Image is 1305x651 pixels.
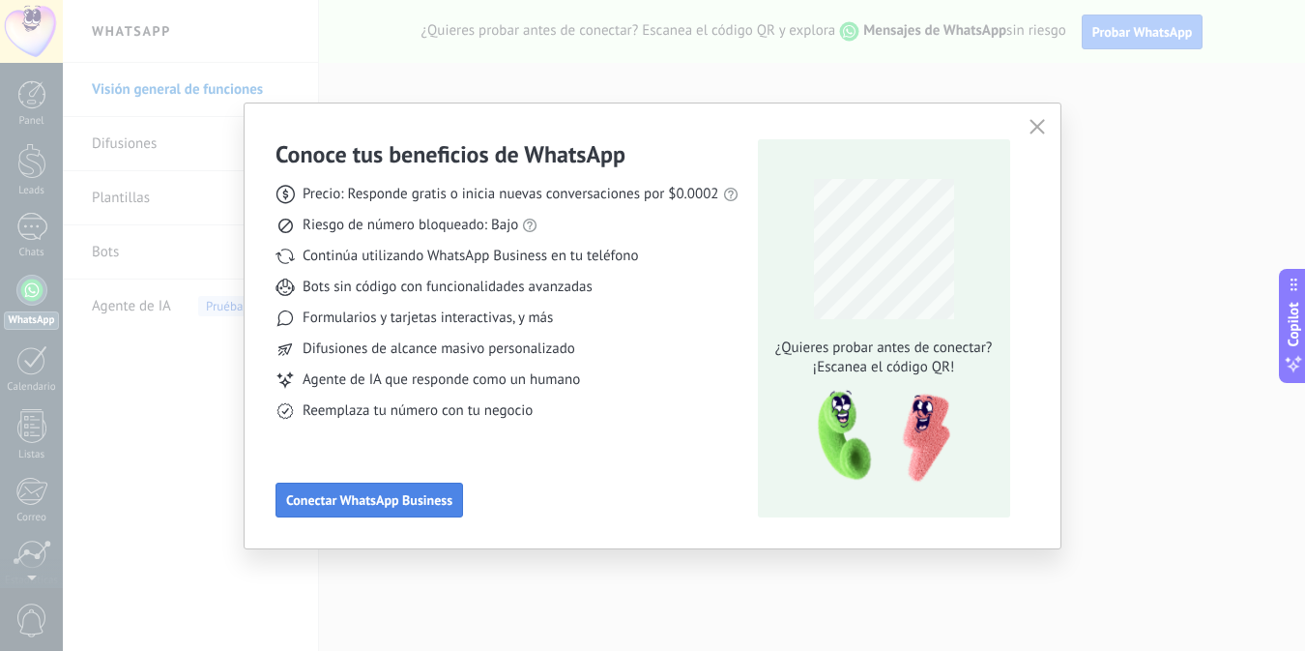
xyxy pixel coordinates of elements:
span: Continúa utilizando WhatsApp Business en tu teléfono [303,247,638,266]
span: Copilot [1284,302,1303,346]
h3: Conoce tus beneficios de WhatsApp [275,139,625,169]
span: Difusiones de alcance masivo personalizado [303,340,575,359]
span: Bots sin código con funcionalidades avanzadas [303,278,593,297]
span: Agente de IA que responde como un humano [303,370,580,390]
span: Precio: Responde gratis o inicia nuevas conversaciones por $0.0002 [303,185,719,204]
span: Conectar WhatsApp Business [286,493,452,507]
span: ¿Quieres probar antes de conectar? [769,339,998,358]
img: qr-pic-1x.png [801,385,954,488]
span: ¡Escanea el código QR! [769,358,998,377]
span: Riesgo de número bloqueado: Bajo [303,216,518,235]
span: Reemplaza tu número con tu negocio [303,401,533,421]
span: Formularios y tarjetas interactivas, y más [303,309,553,328]
button: Conectar WhatsApp Business [275,483,463,518]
